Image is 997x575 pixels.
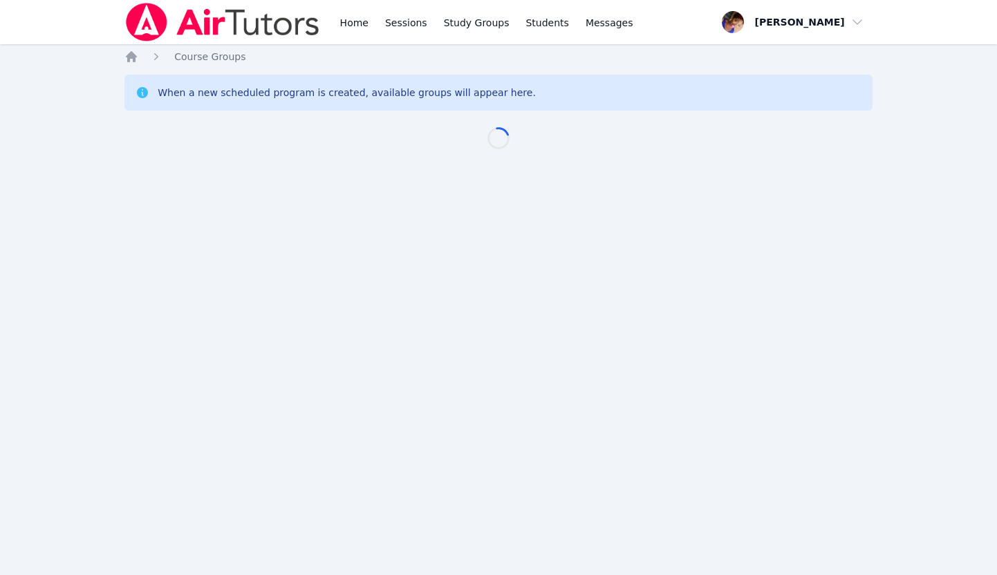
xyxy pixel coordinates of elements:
nav: Breadcrumb [124,50,873,64]
span: Messages [586,16,633,30]
span: Course Groups [174,51,245,62]
div: When a new scheduled program is created, available groups will appear here. [158,86,536,100]
img: Air Tutors [124,3,320,41]
a: Course Groups [174,50,245,64]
